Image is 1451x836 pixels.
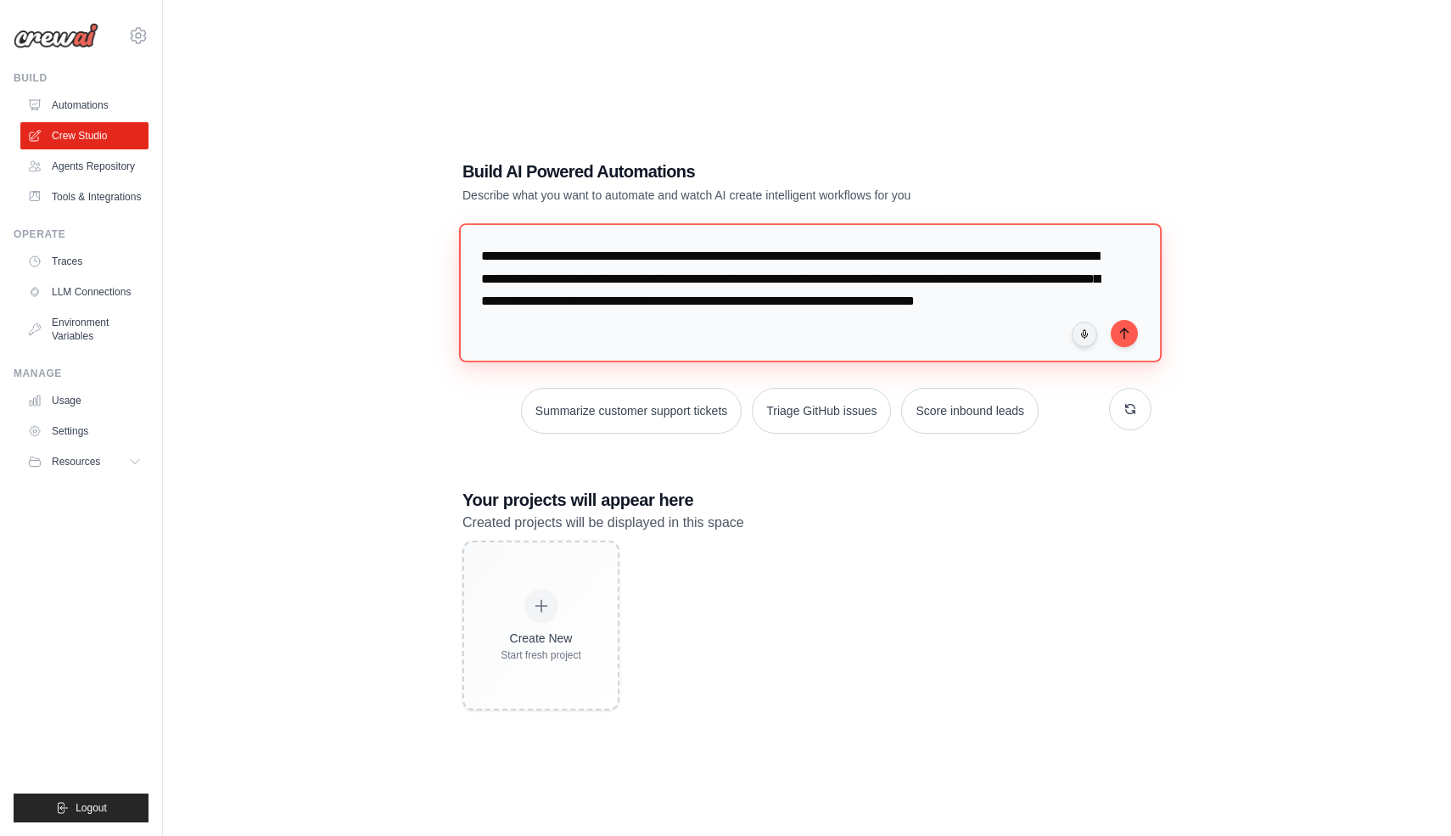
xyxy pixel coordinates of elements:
img: Logo [14,23,98,48]
a: Agents Repository [20,153,148,180]
button: Logout [14,794,148,822]
h3: Your projects will appear here [462,488,1151,512]
button: Resources [20,448,148,475]
div: Create New [501,630,581,647]
div: Manage [14,367,148,380]
a: LLM Connections [20,278,148,306]
button: Triage GitHub issues [752,388,891,434]
span: Resources [52,455,100,468]
span: Logout [76,801,107,815]
div: Build [14,71,148,85]
p: Created projects will be displayed in this space [462,512,1151,534]
a: Automations [20,92,148,119]
div: Operate [14,227,148,241]
button: Score inbound leads [901,388,1039,434]
a: Usage [20,387,148,414]
button: Get new suggestions [1109,388,1151,430]
h1: Build AI Powered Automations [462,160,1033,183]
a: Tools & Integrations [20,183,148,210]
button: Click to speak your automation idea [1072,322,1097,347]
div: Start fresh project [501,648,581,662]
p: Describe what you want to automate and watch AI create intelligent workflows for you [462,187,1033,204]
a: Crew Studio [20,122,148,149]
a: Traces [20,248,148,275]
a: Environment Variables [20,309,148,350]
button: Summarize customer support tickets [521,388,742,434]
a: Settings [20,418,148,445]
